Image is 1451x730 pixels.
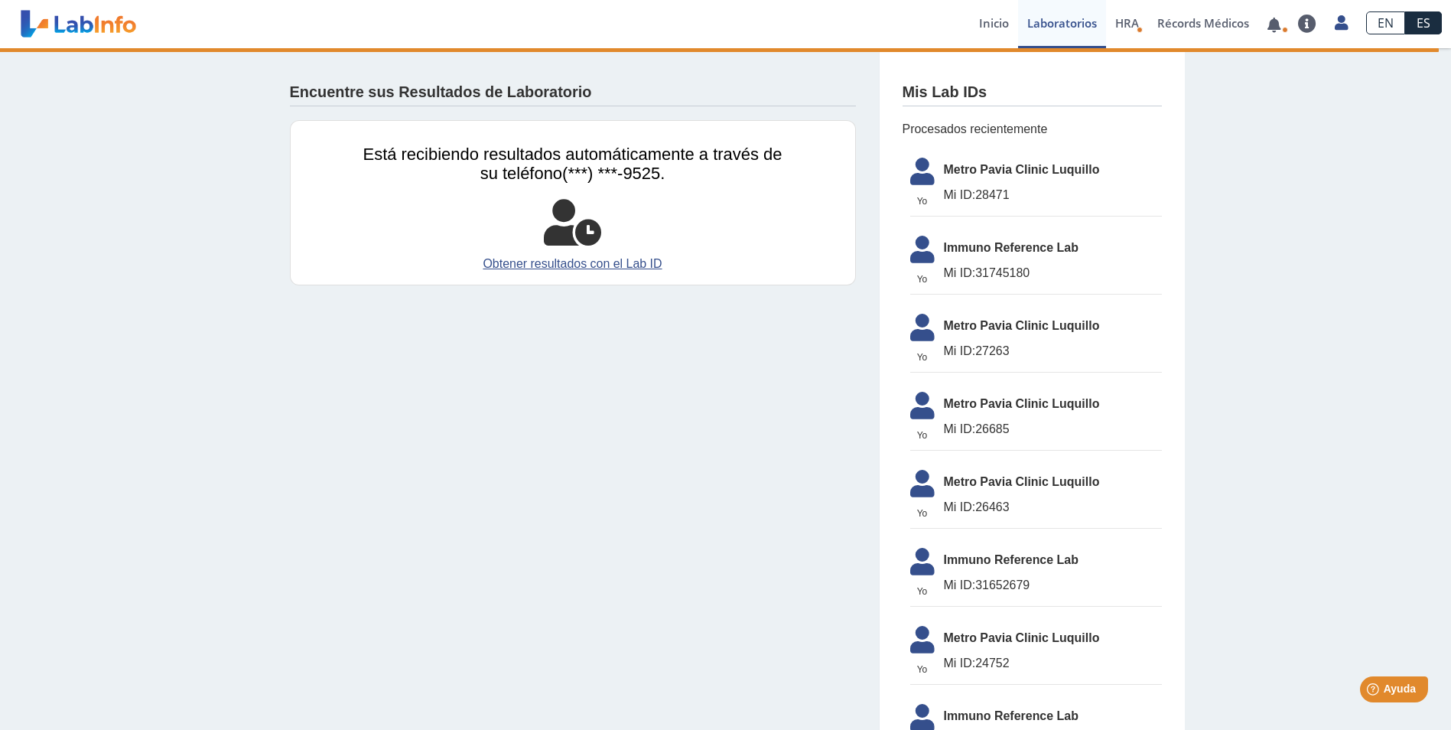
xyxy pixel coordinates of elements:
span: Immuno Reference Lab [944,551,1162,569]
span: Mi ID: [944,188,976,201]
span: Mi ID: [944,500,976,513]
span: Metro Pavia Clinic Luquillo [944,161,1162,179]
span: 27263 [944,342,1162,360]
span: 28471 [944,186,1162,204]
span: Metro Pavia Clinic Luquillo [944,629,1162,647]
span: HRA [1115,15,1139,31]
h4: Mis Lab IDs [903,83,987,102]
span: Yo [901,585,944,598]
span: Immuno Reference Lab [944,239,1162,257]
span: Mi ID: [944,266,976,279]
span: Yo [901,350,944,364]
span: 26463 [944,498,1162,517]
span: Yo [901,663,944,676]
span: 24752 [944,654,1162,673]
a: Obtener resultados con el Lab ID [363,255,782,273]
span: Immuno Reference Lab [944,707,1162,725]
span: Procesados recientemente [903,120,1162,139]
span: Yo [901,429,944,442]
span: Yo [901,507,944,520]
span: Mi ID: [944,578,976,591]
span: Yo [901,272,944,286]
span: Metro Pavia Clinic Luquillo [944,317,1162,335]
span: Mi ID: [944,344,976,357]
a: EN [1366,11,1405,34]
span: Mi ID: [944,657,976,670]
span: Está recibiendo resultados automáticamente a través de su teléfono [363,145,782,183]
span: 31745180 [944,264,1162,282]
span: 26685 [944,420,1162,438]
h4: Encuentre sus Resultados de Laboratorio [290,83,592,102]
span: 31652679 [944,576,1162,595]
span: Metro Pavia Clinic Luquillo [944,395,1162,413]
a: ES [1405,11,1442,34]
span: Mi ID: [944,422,976,435]
span: Metro Pavia Clinic Luquillo [944,473,1162,491]
iframe: Help widget launcher [1315,670,1434,713]
span: Yo [901,194,944,208]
